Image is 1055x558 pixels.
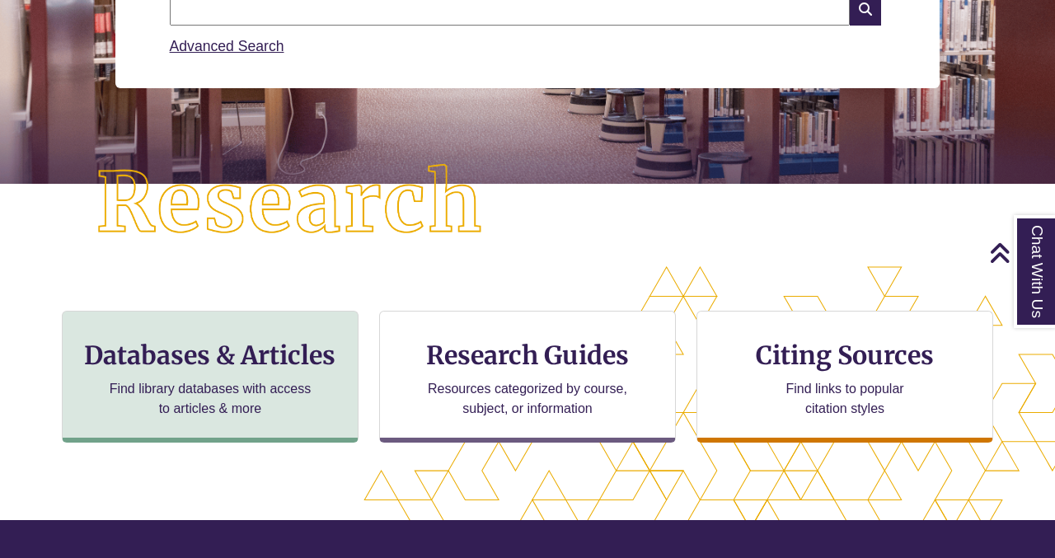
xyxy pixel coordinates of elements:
img: Research [53,121,527,286]
a: Databases & Articles Find library databases with access to articles & more [62,311,359,443]
h3: Research Guides [393,340,662,371]
p: Find links to popular citation styles [765,379,926,419]
h3: Databases & Articles [76,340,345,371]
p: Find library databases with access to articles & more [103,379,318,419]
a: Advanced Search [170,38,284,54]
a: Research Guides Resources categorized by course, subject, or information [379,311,676,443]
h3: Citing Sources [744,340,945,371]
a: Back to Top [989,241,1051,264]
a: Citing Sources Find links to popular citation styles [696,311,993,443]
p: Resources categorized by course, subject, or information [420,379,635,419]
